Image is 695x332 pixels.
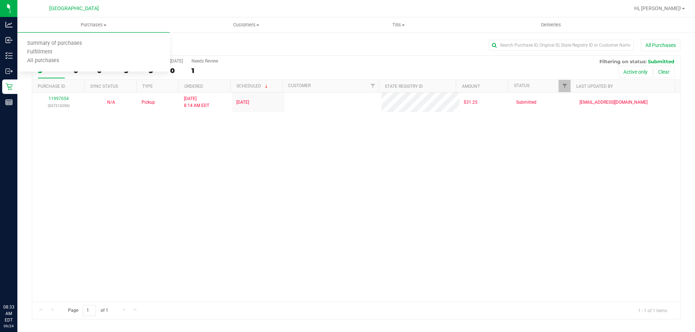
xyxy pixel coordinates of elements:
[489,40,633,51] input: Search Purchase ID, Original ID, State Registry ID or Customer Name...
[83,305,96,316] input: 1
[516,99,536,106] span: Submitted
[17,22,170,28] span: Purchases
[38,84,65,89] a: Purchase ID
[191,66,218,75] div: 1
[288,83,311,88] a: Customer
[184,95,209,109] span: [DATE] 8:14 AM EDT
[367,80,379,92] a: Filter
[5,52,13,59] inline-svg: Inventory
[641,39,681,51] button: All Purchases
[17,49,62,55] span: Fulfillment
[17,40,92,47] span: Summary of purchases
[3,323,14,329] p: 09/24
[322,17,475,33] a: Tills
[475,17,627,33] a: Deliveries
[5,68,13,75] inline-svg: Outbound
[632,305,673,316] span: 1 - 1 of 1 items
[170,17,322,33] a: Customers
[170,22,322,28] span: Customers
[559,80,570,92] a: Filter
[323,22,474,28] span: Tills
[90,84,118,89] a: Sync Status
[7,274,29,296] iframe: Resource center
[514,83,530,88] a: Status
[385,84,423,89] a: State Registry ID
[599,59,646,64] span: Filtering on status:
[236,99,249,106] span: [DATE]
[184,84,203,89] a: Ordered
[170,59,183,64] div: [DATE]
[49,96,69,101] a: 11997054
[580,99,648,106] span: [EMAIL_ADDRESS][DOMAIN_NAME]
[17,17,170,33] a: Purchases Summary of purchases Fulfillment All purchases
[3,304,14,323] p: 08:33 AM EDT
[531,22,571,28] span: Deliveries
[142,84,153,89] a: Type
[5,83,13,90] inline-svg: Retail
[653,66,674,78] button: Clear
[107,100,115,105] span: Not Applicable
[648,59,674,64] span: Submitted
[107,99,115,106] button: N/A
[17,58,69,64] span: All purchases
[5,99,13,106] inline-svg: Reports
[62,305,114,316] span: Page of 1
[142,99,155,106] span: Pickup
[191,59,218,64] div: Needs Review
[464,99,477,106] span: $31.25
[49,5,99,12] span: [GEOGRAPHIC_DATA]
[619,66,652,78] button: Active only
[576,84,613,89] a: Last Updated By
[5,36,13,44] inline-svg: Inbound
[236,83,269,89] a: Scheduled
[5,21,13,28] inline-svg: Analytics
[21,273,30,282] iframe: Resource center unread badge
[462,84,480,89] a: Amount
[37,102,80,109] p: (327212250)
[634,5,681,11] span: Hi, [PERSON_NAME]!
[170,66,183,75] div: 0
